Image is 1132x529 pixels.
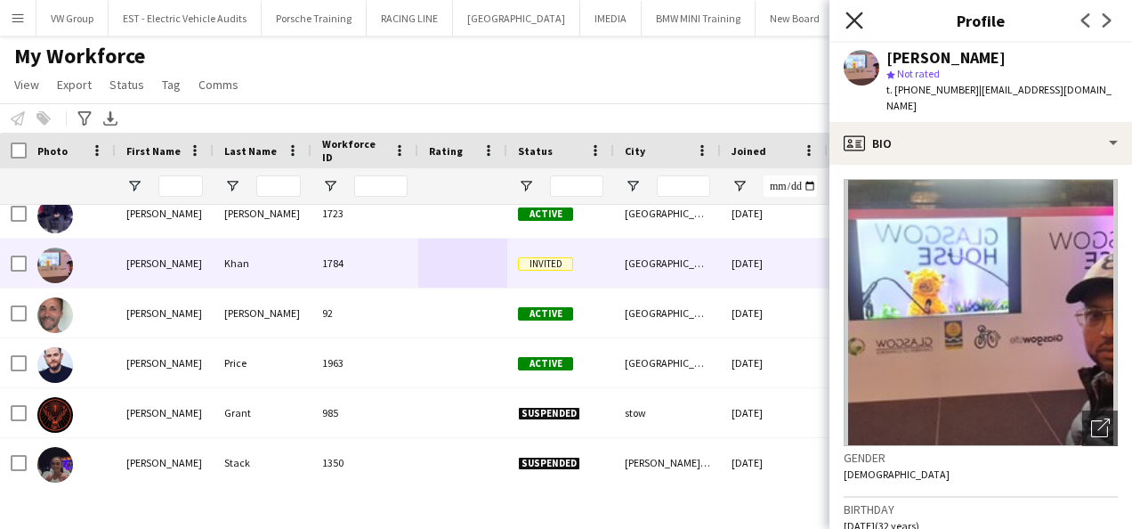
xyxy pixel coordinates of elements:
span: Export [57,77,92,93]
button: Porsche Training [262,1,367,36]
span: Suspended [518,407,580,420]
img: Akaash Patel [37,198,73,233]
div: Price [214,338,311,387]
span: Invited [518,257,573,271]
div: [PERSON_NAME] [886,50,1006,66]
input: Last Name Filter Input [256,175,301,197]
div: 1963 [311,338,418,387]
a: Export [50,73,99,96]
div: Bio [829,122,1132,165]
button: EST - Electric Vehicle Audits [109,1,262,36]
span: View [14,77,39,93]
div: [DATE] [721,388,828,437]
button: IMEDIA [580,1,642,36]
div: [GEOGRAPHIC_DATA] [614,289,721,338]
a: Tag [155,73,188,96]
div: [DATE] [721,289,828,338]
div: [PERSON_NAME] on [PERSON_NAME] [614,438,721,487]
span: Joined [732,144,766,158]
img: Alana Stack [37,447,73,483]
span: Comms [198,77,239,93]
span: My Workforce [14,43,145,69]
app-action-btn: Export XLSX [100,108,121,129]
span: | [EMAIL_ADDRESS][DOMAIN_NAME] [886,83,1112,112]
div: 985 [311,388,418,437]
h3: Profile [829,9,1132,32]
button: New Board [756,1,835,36]
div: Grant [214,388,311,437]
input: Status Filter Input [550,175,603,197]
div: 1723 [311,189,418,238]
input: City Filter Input [657,175,710,197]
span: Last Name [224,144,277,158]
app-action-btn: Advanced filters [74,108,95,129]
div: [PERSON_NAME] [116,239,214,288]
a: View [7,73,46,96]
span: Active [518,208,573,221]
h3: Birthday [844,501,1118,517]
div: [DATE] [721,338,828,387]
button: VW Group [36,1,109,36]
button: Open Filter Menu [625,178,641,194]
div: 1784 [311,239,418,288]
div: [GEOGRAPHIC_DATA] [614,189,721,238]
span: Suspended [518,457,580,470]
div: [GEOGRAPHIC_DATA] [614,239,721,288]
span: t. [PHONE_NUMBER] [886,83,979,96]
div: [PERSON_NAME] [116,338,214,387]
span: Photo [37,144,68,158]
span: Rating [429,144,463,158]
button: Open Filter Menu [732,178,748,194]
input: First Name Filter Input [158,175,203,197]
span: Workforce ID [322,137,386,164]
button: Open Filter Menu [322,178,338,194]
div: Open photos pop-in [1082,411,1118,446]
div: [PERSON_NAME] [116,388,214,437]
div: stow [614,388,721,437]
div: [DATE] [721,189,828,238]
h3: Gender [844,450,1118,466]
a: Status [102,73,151,96]
div: [PERSON_NAME] [116,289,214,338]
div: 1,168 days [828,189,934,238]
button: Open Filter Menu [518,178,534,194]
span: First Name [126,144,181,158]
img: Alana Grant [37,397,73,433]
span: Status [518,144,553,158]
div: [DATE] [721,239,828,288]
a: Comms [191,73,246,96]
div: [PERSON_NAME] [116,438,214,487]
div: Stack [214,438,311,487]
div: 1350 [311,438,418,487]
span: Not rated [897,67,940,80]
img: Crew avatar or photo [844,179,1118,446]
span: [DEMOGRAPHIC_DATA] [844,468,950,481]
span: City [625,144,645,158]
input: Workforce ID Filter Input [354,175,408,197]
div: [GEOGRAPHIC_DATA] [614,338,721,387]
img: Alan Johnstone [37,297,73,333]
span: Active [518,307,573,321]
img: Akhtar Khan [37,248,73,283]
div: [DATE] [721,438,828,487]
img: Alan Price [37,347,73,383]
div: Khan [214,239,311,288]
button: [GEOGRAPHIC_DATA] [453,1,580,36]
input: Joined Filter Input [764,175,817,197]
button: BMW MINI Training [642,1,756,36]
span: Status [109,77,144,93]
button: Open Filter Menu [126,178,142,194]
div: 92 [311,289,418,338]
span: Active [518,357,573,370]
div: [PERSON_NAME] [214,189,311,238]
div: [PERSON_NAME] [214,289,311,338]
button: Open Filter Menu [224,178,240,194]
div: [PERSON_NAME] [116,189,214,238]
span: Tag [162,77,181,93]
button: RACING LINE [367,1,453,36]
